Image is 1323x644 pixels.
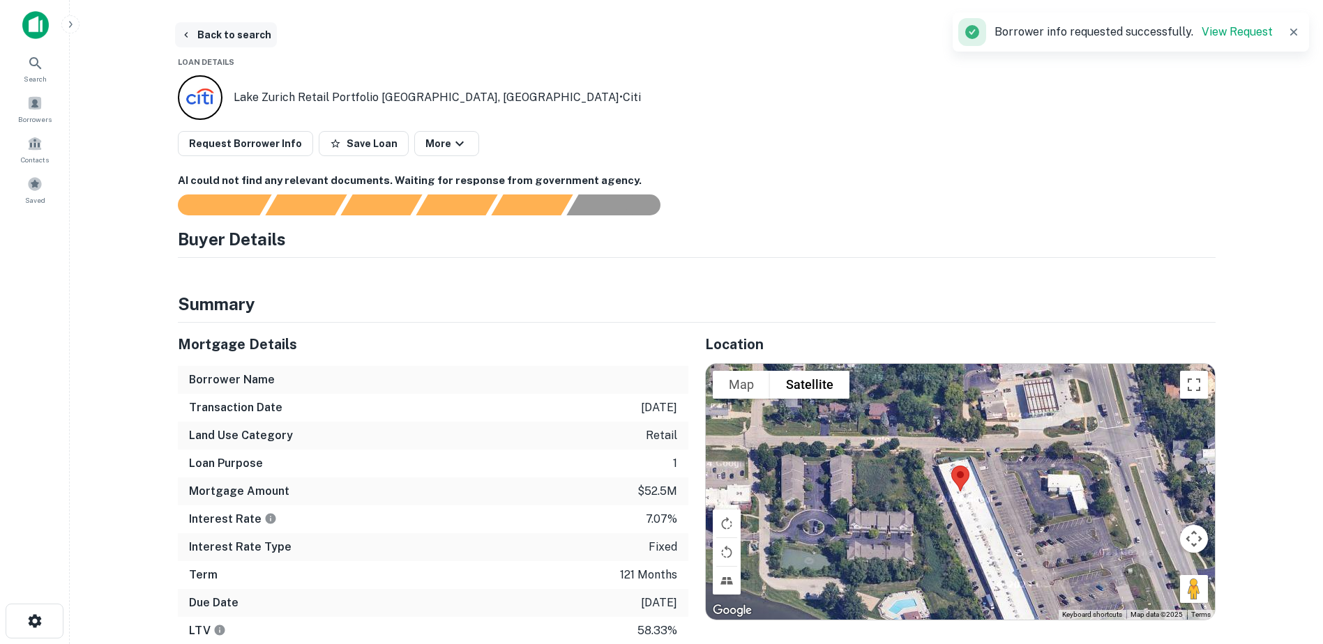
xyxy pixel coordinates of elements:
[623,91,641,104] a: Citi
[641,595,677,611] p: [DATE]
[1180,575,1208,603] button: Drag Pegman onto the map to open Street View
[637,622,677,639] p: 58.33%
[713,538,741,566] button: Rotate map counterclockwise
[649,539,677,555] p: fixed
[770,371,849,399] button: Show satellite imagery
[1062,610,1122,620] button: Keyboard shortcuts
[18,114,52,125] span: Borrowers
[178,227,286,252] h4: Buyer Details
[713,371,770,399] button: Show street map
[22,11,49,39] img: capitalize-icon.png
[709,601,755,620] a: Open this area in Google Maps (opens a new window)
[705,334,1216,355] h5: Location
[414,131,479,156] button: More
[4,49,66,87] a: Search
[189,622,226,639] h6: LTV
[178,131,313,156] button: Request Borrower Info
[1202,25,1273,38] a: View Request
[25,194,45,206] span: Saved
[189,483,289,500] h6: Mortgage Amount
[995,24,1273,40] p: Borrower info requested successfully.
[1131,611,1183,618] span: Map data ©2025
[646,427,677,444] p: retail
[1180,371,1208,399] button: Toggle fullscreen view
[189,567,218,583] h6: Term
[319,131,409,156] button: Save Loan
[264,512,277,525] svg: The interest rates displayed on the website are for informational purposes only and may be report...
[234,89,641,106] p: Lake zurich retail portfolio [GEOGRAPHIC_DATA], [GEOGRAPHIC_DATA] •
[1180,525,1208,553] button: Map camera controls
[416,194,497,215] div: Principals found, AI now looking for contact information...
[178,58,234,66] span: Loan Details
[21,154,49,165] span: Contacts
[340,194,422,215] div: Documents found, AI parsing details...
[213,624,226,636] svg: LTVs displayed on the website are for informational purposes only and may be reported incorrectly...
[567,194,677,215] div: AI fulfillment process complete.
[646,511,677,528] p: 7.07%
[713,567,741,595] button: Tilt map
[1191,611,1211,618] a: Terms
[189,455,263,472] h6: Loan Purpose
[673,455,677,472] p: 1
[189,399,282,416] h6: Transaction Date
[620,567,677,583] p: 121 months
[1253,532,1323,599] iframe: Chat Widget
[175,22,277,47] button: Back to search
[709,601,755,620] img: Google
[713,509,741,537] button: Rotate map clockwise
[491,194,573,215] div: Principals found, still searching for contact information. This may take time...
[24,73,47,84] span: Search
[265,194,347,215] div: Your request is received and processing...
[189,371,275,388] h6: Borrower Name
[4,171,66,208] a: Saved
[178,334,688,355] h5: Mortgage Details
[637,483,677,500] p: $52.5m
[189,511,277,528] h6: Interest Rate
[178,291,1216,316] h4: Summary
[189,427,293,444] h6: Land Use Category
[178,173,1216,189] h6: AI could not find any relevant documents. Waiting for response from government agency.
[189,539,292,555] h6: Interest Rate Type
[161,194,266,215] div: Sending borrower request to AI...
[641,399,677,416] p: [DATE]
[4,90,66,128] a: Borrowers
[4,130,66,168] a: Contacts
[189,595,239,611] h6: Due Date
